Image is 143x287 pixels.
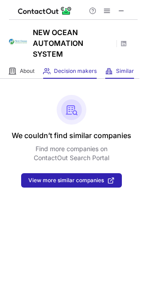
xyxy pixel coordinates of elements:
[57,95,86,125] img: No leads found
[34,144,109,162] p: Find more companies on ContactOut Search Portal
[21,173,122,188] button: View more similar companies
[33,27,114,59] h1: NEW OCEAN AUTOMATION SYSTEM
[18,5,72,16] img: ContactOut v5.3.10
[54,67,97,75] span: Decision makers
[116,67,134,75] span: Similar
[12,130,131,141] header: We couldn’t find similar companies
[20,67,35,75] span: About
[9,33,27,51] img: 3bd04f89a970bb178e233e45ee51c5f9
[28,177,104,184] span: View more similar companies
